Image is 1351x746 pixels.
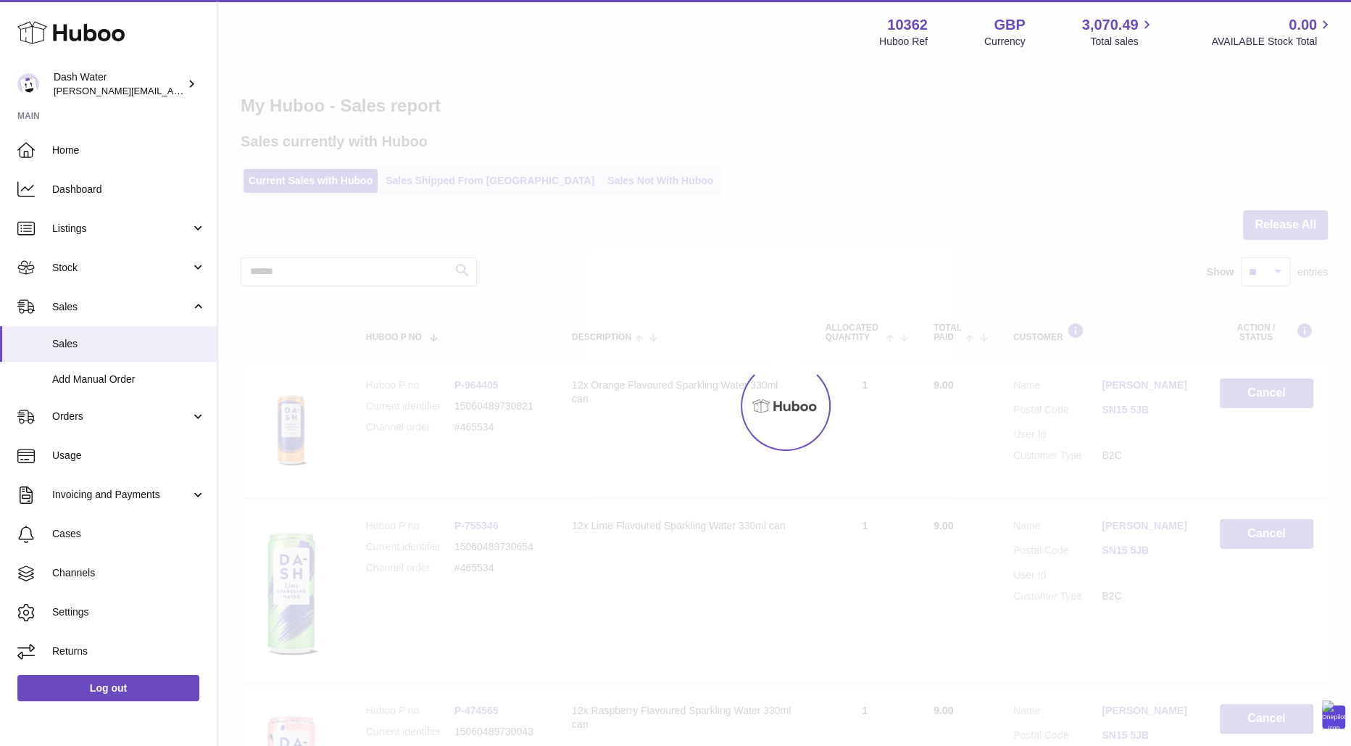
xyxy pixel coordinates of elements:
span: Sales [52,300,191,314]
span: Invoicing and Payments [52,488,191,502]
span: Add Manual Order [52,373,206,386]
span: Total sales [1090,35,1155,49]
div: Dash Water [54,70,184,98]
span: Settings [52,605,206,619]
span: [PERSON_NAME][EMAIL_ADDRESS][DOMAIN_NAME] [54,85,291,96]
span: Cases [52,527,206,541]
span: Channels [52,566,206,580]
a: 0.00 AVAILABLE Stock Total [1211,15,1334,49]
span: Stock [52,261,191,275]
span: Home [52,144,206,157]
span: Dashboard [52,183,206,196]
span: 0.00 [1289,15,1317,35]
strong: GBP [994,15,1025,35]
span: Listings [52,222,191,236]
div: Currency [984,35,1026,49]
span: Returns [52,645,206,658]
img: james@dash-water.com [17,73,39,95]
span: Usage [52,449,206,463]
div: Huboo Ref [879,35,928,49]
span: 3,070.49 [1082,15,1139,35]
strong: 10362 [887,15,928,35]
a: 3,070.49 Total sales [1082,15,1155,49]
a: Log out [17,675,199,701]
span: Sales [52,337,206,351]
span: AVAILABLE Stock Total [1211,35,1334,49]
span: Orders [52,410,191,423]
